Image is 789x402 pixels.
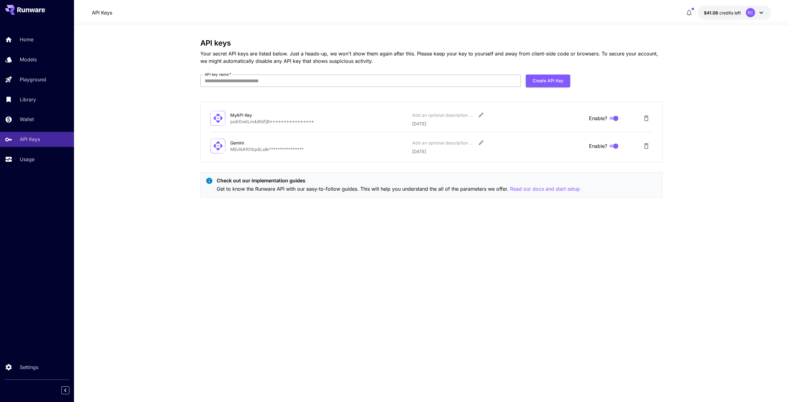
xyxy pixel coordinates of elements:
p: Library [20,96,36,103]
button: Collapse sidebar [61,386,69,394]
div: Add an optional description or comment [412,112,474,118]
div: RC [746,8,755,17]
p: Settings [20,363,38,371]
div: $41.08386 [704,10,741,16]
span: Enable? [589,115,607,122]
p: Usage [20,156,35,163]
p: Wallet [20,116,34,123]
p: Home [20,36,34,43]
button: Delete API Key [640,112,652,124]
span: $41.08 [704,10,719,15]
button: Create API Key [526,75,570,87]
button: Edit [476,109,487,120]
div: Gemini [230,140,292,146]
span: Enable? [589,142,607,150]
p: Check out our implementation guides [217,177,580,184]
a: API Keys [92,9,112,16]
p: Playground [20,76,46,83]
h3: API keys [200,39,663,47]
span: credits left [719,10,741,15]
div: MyAPI Key [230,112,292,118]
label: API key name [205,72,231,77]
p: [DATE] [412,148,584,155]
p: Get to know the Runware API with our easy-to-follow guides. This will help you understand the all... [217,185,580,193]
p: [DATE] [412,120,584,127]
button: $41.08386RC [698,6,771,20]
button: Read our docs and start setup [510,185,580,193]
div: Add an optional description or comment [412,140,474,146]
nav: breadcrumb [92,9,112,16]
button: Delete API Key [640,140,652,152]
p: Models [20,56,37,63]
div: Collapse sidebar [66,385,74,396]
p: API Keys [20,136,40,143]
button: Edit [476,137,487,148]
p: Your secret API keys are listed below. Just a heads-up, we won't show them again after this. Plea... [200,50,663,65]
